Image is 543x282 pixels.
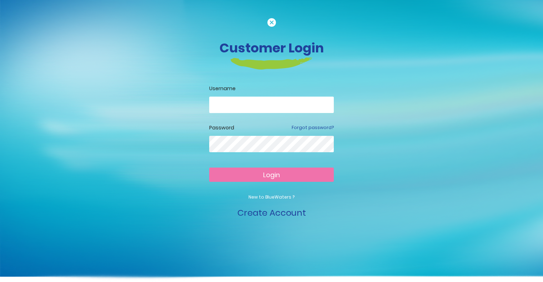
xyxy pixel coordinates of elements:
label: Password [209,124,234,132]
button: Login [209,168,334,182]
span: Login [263,170,280,179]
img: login-heading-border.png [231,57,312,70]
p: New to BlueWaters ? [209,194,334,200]
a: Forgot password? [292,124,334,131]
a: Create Account [237,207,306,219]
h3: Customer Login [74,40,470,56]
label: Username [209,85,334,92]
img: cancel [267,18,276,27]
